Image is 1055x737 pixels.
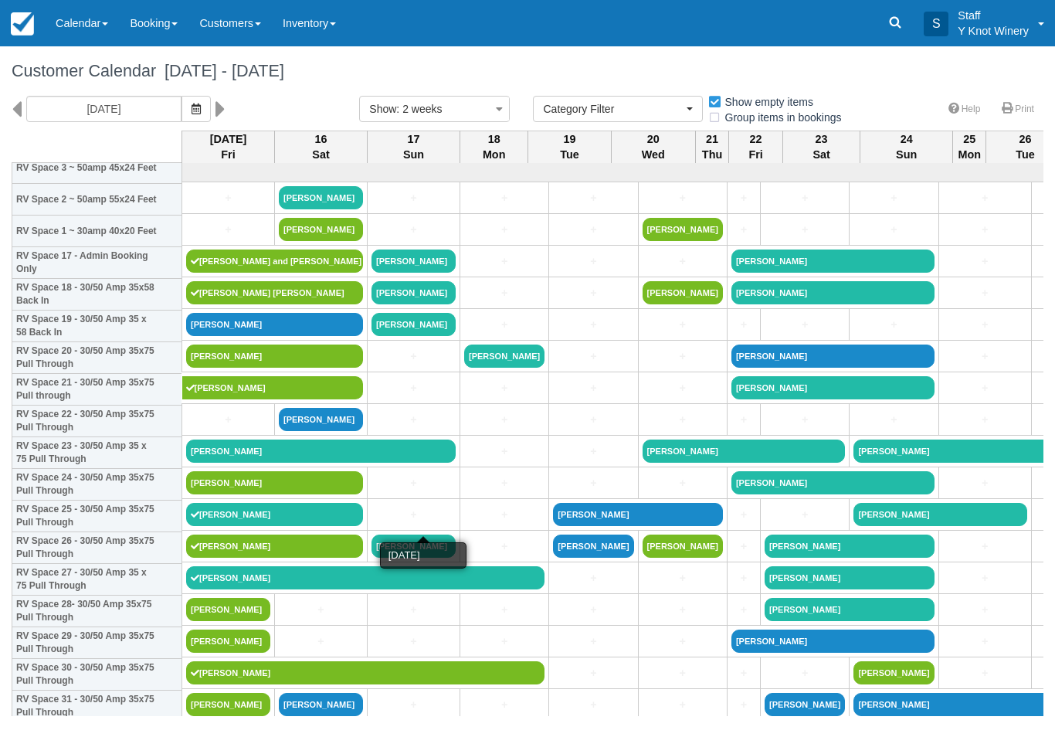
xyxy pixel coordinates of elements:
a: + [553,665,633,681]
a: [PERSON_NAME] [186,693,270,716]
a: + [553,475,633,491]
a: + [643,475,723,491]
a: + [765,222,845,238]
a: + [943,602,1027,618]
th: RV Space 17 - Admin Booking Only [12,247,182,279]
a: Help [939,98,990,121]
a: [PERSON_NAME] [PERSON_NAME] [186,281,363,304]
a: + [553,602,633,618]
a: [PERSON_NAME] [731,345,935,368]
a: + [731,538,756,555]
span: Show [369,103,396,115]
a: + [943,253,1027,270]
a: + [731,317,756,333]
a: [PERSON_NAME] [643,281,723,304]
span: Group items in bookings [707,111,854,122]
a: [PERSON_NAME] [371,250,456,273]
a: [PERSON_NAME] [186,471,363,494]
a: + [943,665,1027,681]
span: Show empty items [707,96,826,107]
a: + [643,602,723,618]
a: + [943,412,1027,428]
a: + [765,317,845,333]
a: + [279,633,363,650]
a: [PERSON_NAME] [643,218,723,241]
th: 25 Mon [953,131,986,163]
a: + [943,380,1027,396]
a: + [643,317,723,333]
a: + [943,348,1027,365]
p: Y Knot Winery [958,23,1029,39]
a: [PERSON_NAME] [186,345,363,368]
th: RV Space 27 - 30/50 Amp 35 x 75 Pull Through [12,564,182,596]
th: 17 Sun [368,131,460,163]
a: + [553,443,633,460]
a: + [943,285,1027,301]
span: Category Filter [543,101,683,117]
a: + [731,222,756,238]
a: [PERSON_NAME] [643,440,846,463]
span: : 2 weeks [396,103,442,115]
th: RV Space 25 - 30/50 Amp 35x75 Pull Through [12,501,182,532]
a: [PERSON_NAME] [643,535,723,558]
a: [PERSON_NAME] [279,186,363,209]
a: [PERSON_NAME] [279,218,363,241]
a: + [943,633,1027,650]
a: [PERSON_NAME] [731,281,935,304]
a: + [464,253,544,270]
a: + [731,665,756,681]
a: + [853,317,934,333]
a: + [464,222,544,238]
a: + [643,697,723,713]
a: [PERSON_NAME] [464,345,544,368]
a: + [186,222,270,238]
a: + [186,412,270,428]
a: + [371,507,456,523]
a: [PERSON_NAME] [765,693,845,716]
a: + [464,412,544,428]
a: [PERSON_NAME] [186,313,363,336]
th: RV Space 18 - 30/50 Amp 35x58 Back In [12,279,182,311]
a: [PERSON_NAME] [186,503,363,526]
a: [PERSON_NAME] [186,535,363,558]
th: 23 Sat [783,131,860,163]
a: [PERSON_NAME] [731,250,935,273]
button: Show: 2 weeks [359,96,510,122]
a: [PERSON_NAME] [765,535,935,558]
a: + [643,253,723,270]
a: + [731,570,756,586]
a: + [943,570,1027,586]
a: + [553,697,633,713]
th: 22 Fri [729,131,783,163]
th: 18 Mon [460,131,528,163]
a: + [553,285,633,301]
div: S [924,12,948,36]
th: RV Space 26 - 30/50 Amp 35x75 Pull Through [12,532,182,564]
a: + [464,317,544,333]
a: + [553,190,633,206]
a: + [643,380,723,396]
a: + [943,317,1027,333]
a: + [371,348,456,365]
a: [PERSON_NAME] [371,313,456,336]
a: + [371,190,456,206]
a: + [553,348,633,365]
th: 20 Wed [611,131,695,163]
a: [PERSON_NAME] [182,376,364,399]
a: [PERSON_NAME] [853,503,1026,526]
a: [PERSON_NAME] [186,566,544,589]
th: 21 Thu [695,131,728,163]
a: + [943,190,1027,206]
a: + [643,570,723,586]
th: RV Space 30 - 30/50 Amp 35x75 Pull Through [12,659,182,691]
a: + [765,507,845,523]
a: [PERSON_NAME] [371,281,456,304]
span: [DATE] - [DATE] [156,61,284,80]
a: + [643,190,723,206]
a: Print [992,98,1043,121]
a: + [731,602,756,618]
a: + [553,317,633,333]
th: RV Space 22 - 30/50 Amp 35x75 Pull Through [12,406,182,437]
h1: Customer Calendar [12,62,1043,80]
a: [PERSON_NAME] [731,471,935,494]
